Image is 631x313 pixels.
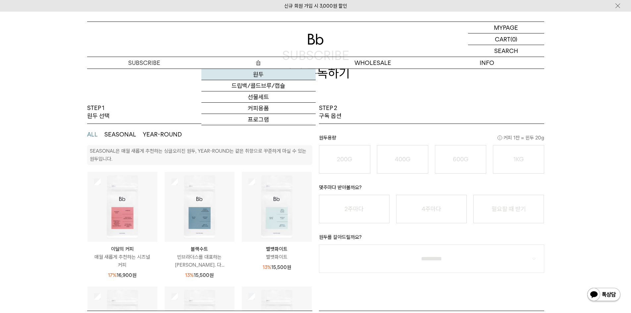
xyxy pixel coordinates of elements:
[493,145,544,174] button: 1KG
[377,145,428,174] button: 400G
[201,91,316,103] a: 선물세트
[165,172,235,242] img: 상품이미지
[242,245,312,253] p: 벨벳화이트
[319,134,544,145] p: 원두용량
[209,272,214,278] span: 원
[87,245,157,253] p: 이달의 커피
[242,172,312,242] img: 상품이미지
[87,104,110,120] p: STEP 1 원두 선택
[87,130,98,138] button: ALL
[201,69,316,80] a: 원두
[104,130,136,138] button: SEASONAL
[494,45,518,57] p: SEARCH
[319,145,370,174] button: 200G
[396,195,467,223] button: 4주마다
[90,148,306,162] p: SEASONAL은 매월 새롭게 추천하는 싱글오리진 원두, YEAR-ROUND는 같은 취향으로 꾸준하게 마실 수 있는 원두입니다.
[165,245,235,253] p: 블랙수트
[108,271,136,279] p: 16,900
[495,33,510,45] p: CART
[468,22,544,33] a: MYPAGE
[263,264,271,270] span: 13%
[473,195,544,223] button: 필요할 때 받기
[185,272,194,278] span: 13%
[87,172,157,242] img: 상품이미지
[165,253,235,269] p: 빈브라더스를 대표하는 [PERSON_NAME]. 다...
[395,156,410,163] o: 400G
[319,233,544,244] p: 원두를 갈아드릴까요?
[308,34,324,45] img: 로고
[319,195,390,223] button: 2주마다
[316,57,430,69] p: WHOLESALE
[494,22,518,33] p: MYPAGE
[284,3,347,9] a: 신규 회원 가입 시 3,000원 할인
[430,57,544,69] p: INFO
[201,114,316,125] a: 프로그램
[87,57,201,69] a: SUBSCRIBE
[185,271,214,279] p: 15,500
[510,33,517,45] p: (0)
[468,33,544,45] a: CART (0)
[132,272,136,278] span: 원
[587,287,621,303] img: 카카오톡 채널 1:1 채팅 버튼
[143,130,182,138] button: YEAR-ROUND
[201,57,316,69] a: 숍
[287,264,291,270] span: 원
[108,272,117,278] span: 17%
[87,253,157,269] p: 매월 새롭게 추천하는 시즈널 커피
[201,103,316,114] a: 커피용품
[337,156,352,163] o: 200G
[453,156,468,163] o: 600G
[435,145,486,174] button: 600G
[319,183,544,195] p: 몇주마다 받아볼까요?
[498,134,544,142] span: 커피 1잔 = 윈두 20g
[513,156,524,163] o: 1KG
[319,104,342,120] p: STEP 2 구독 옵션
[201,80,316,91] a: 드립백/콜드브루/캡슐
[242,253,312,261] p: 벨벳화이트
[263,263,291,271] p: 15,500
